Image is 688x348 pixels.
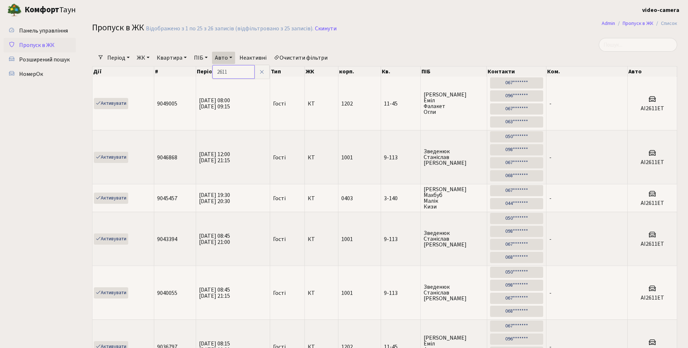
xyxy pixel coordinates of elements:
[92,66,154,77] th: Дії
[212,52,235,64] a: Авто
[94,152,128,163] a: Активувати
[19,70,43,78] span: НомерОк
[549,235,551,243] span: -
[4,38,76,52] a: Пропуск в ЖК
[199,286,230,300] span: [DATE] 08:45 [DATE] 21:15
[384,196,417,201] span: 3-140
[199,191,230,205] span: [DATE] 19:30 [DATE] 20:30
[25,4,76,16] span: Таун
[384,236,417,242] span: 9-113
[642,6,679,14] a: video-camera
[308,196,335,201] span: КТ
[384,101,417,107] span: 11-45
[273,196,286,201] span: Гості
[157,100,177,108] span: 9049005
[273,155,286,160] span: Гості
[199,232,230,246] span: [DATE] 08:45 [DATE] 21:00
[421,66,487,77] th: ПІБ
[424,186,484,210] span: [PERSON_NAME] Махбуб Малік Кизи
[631,159,674,166] h5: АІ2611ЕТ
[631,200,674,207] h5: АІ2611ЕТ
[94,98,128,109] a: Активувати
[308,236,335,242] span: КТ
[94,193,128,204] a: Активувати
[154,52,190,64] a: Квартира
[191,52,211,64] a: ПІБ
[157,194,177,202] span: 9045457
[199,150,230,164] span: [DATE] 12:00 [DATE] 21:15
[94,287,128,298] a: Активувати
[341,289,353,297] span: 1001
[19,41,55,49] span: Пропуск в ЖК
[19,56,70,64] span: Розширений пошук
[273,290,286,296] span: Гості
[549,154,551,162] span: -
[157,235,177,243] span: 9043394
[308,290,335,296] span: КТ
[631,105,674,112] h5: АІ2611ЕТ
[19,27,68,35] span: Панель управління
[341,100,353,108] span: 1202
[599,38,677,52] input: Пошук...
[7,3,22,17] img: logo.png
[25,4,59,16] b: Комфорт
[196,66,270,77] th: Період
[157,154,177,162] span: 9046868
[305,66,338,77] th: ЖК
[157,289,177,297] span: 9040055
[237,52,269,64] a: Неактивні
[424,149,484,166] span: Зведенюк Станіслав [PERSON_NAME]
[271,52,330,64] a: Очистити фільтри
[424,230,484,248] span: Зведенюк Станіслав [PERSON_NAME]
[384,155,417,160] span: 9-113
[631,241,674,248] h5: АІ2611ЕТ
[381,66,421,77] th: Кв.
[341,154,353,162] span: 1001
[199,96,230,111] span: [DATE] 08:00 [DATE] 09:15
[104,52,133,64] a: Період
[549,194,551,202] span: -
[146,25,313,32] div: Відображено з 1 по 25 з 26 записів (відфільтровано з 25 записів).
[424,284,484,301] span: Зведенюк Станіслав [PERSON_NAME]
[384,290,417,296] span: 9-113
[273,101,286,107] span: Гості
[4,23,76,38] a: Панель управління
[308,101,335,107] span: КТ
[602,20,615,27] a: Admin
[341,194,353,202] span: 0403
[4,67,76,81] a: НомерОк
[591,16,688,31] nav: breadcrumb
[487,66,546,77] th: Контакти
[92,21,144,34] span: Пропуск в ЖК
[628,66,677,77] th: Авто
[90,4,108,16] button: Переключити навігацію
[338,66,381,77] th: корп.
[273,236,286,242] span: Гості
[134,52,152,64] a: ЖК
[549,289,551,297] span: -
[623,20,653,27] a: Пропуск в ЖК
[549,100,551,108] span: -
[94,233,128,245] a: Активувати
[308,155,335,160] span: КТ
[154,66,196,77] th: #
[424,92,484,115] span: [PERSON_NAME] Еміл Фалакет Огли
[4,52,76,67] a: Розширений пошук
[546,66,628,77] th: Ком.
[653,20,677,27] li: Список
[315,25,337,32] a: Скинути
[270,66,305,77] th: Тип
[631,295,674,301] h5: АІ2611ЕТ
[341,235,353,243] span: 1001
